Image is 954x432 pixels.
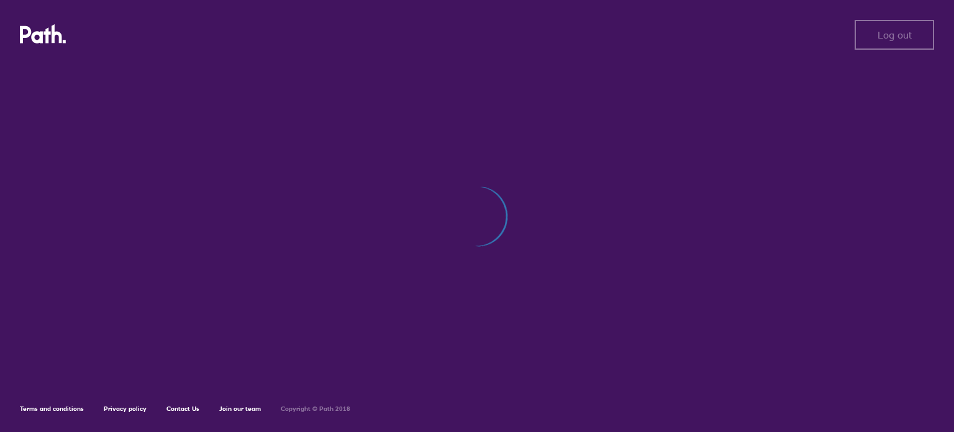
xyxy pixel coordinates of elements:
[281,405,350,413] h6: Copyright © Path 2018
[20,405,84,413] a: Terms and conditions
[855,20,934,50] button: Log out
[219,405,261,413] a: Join our team
[104,405,147,413] a: Privacy policy
[878,29,912,40] span: Log out
[166,405,199,413] a: Contact Us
